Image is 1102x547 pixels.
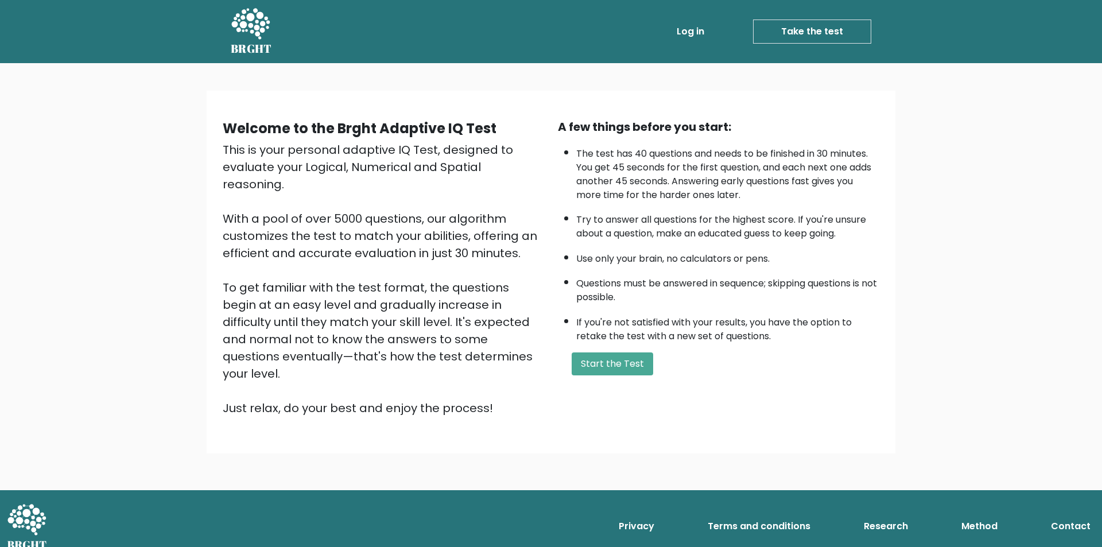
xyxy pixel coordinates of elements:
[223,119,496,138] b: Welcome to the Brght Adaptive IQ Test
[957,515,1002,538] a: Method
[859,515,913,538] a: Research
[576,141,879,202] li: The test has 40 questions and needs to be finished in 30 minutes. You get 45 seconds for the firs...
[223,141,544,417] div: This is your personal adaptive IQ Test, designed to evaluate your Logical, Numerical and Spatial ...
[753,20,871,44] a: Take the test
[1046,515,1095,538] a: Contact
[576,310,879,343] li: If you're not satisfied with your results, you have the option to retake the test with a new set ...
[672,20,709,43] a: Log in
[576,246,879,266] li: Use only your brain, no calculators or pens.
[576,271,879,304] li: Questions must be answered in sequence; skipping questions is not possible.
[231,42,272,56] h5: BRGHT
[576,207,879,240] li: Try to answer all questions for the highest score. If you're unsure about a question, make an edu...
[558,118,879,135] div: A few things before you start:
[231,5,272,59] a: BRGHT
[703,515,815,538] a: Terms and conditions
[572,352,653,375] button: Start the Test
[614,515,659,538] a: Privacy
